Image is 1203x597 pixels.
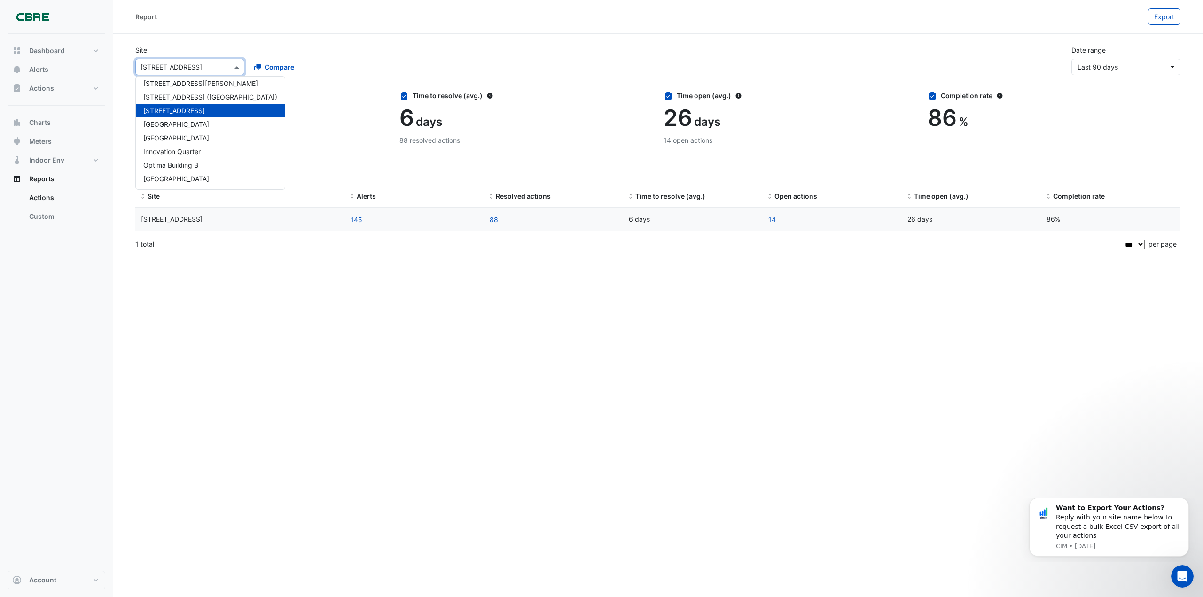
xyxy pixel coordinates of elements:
[136,77,285,189] div: Options List
[29,118,51,127] span: Charts
[399,104,414,132] span: 6
[11,8,54,26] img: Company Logo
[768,214,776,225] a: 14
[1047,191,1175,202] div: Completion (%) = Resolved Actions / (Resolved Actions + Open Actions)
[143,93,277,101] span: [STREET_ADDRESS] ([GEOGRAPHIC_DATA])
[141,215,203,223] span: 990 La Trobe Street
[12,174,22,184] app-icon: Reports
[148,192,160,200] span: Site
[8,79,105,98] button: Actions
[1148,8,1180,25] button: Export
[8,60,105,79] button: Alerts
[1047,214,1175,225] div: 86%
[1071,45,1106,55] label: Date range
[664,91,916,101] div: Time open (avg.)
[29,65,48,74] span: Alerts
[29,155,64,165] span: Indoor Env
[496,192,551,200] span: Resolved actions
[29,46,65,55] span: Dashboard
[143,107,205,115] span: [STREET_ADDRESS]
[1053,192,1105,200] span: Completion rate
[8,571,105,589] button: Account
[41,5,167,42] div: Reply with your site name below to request a bulk Excel CSV export of all your actions
[8,132,105,151] button: Meters
[29,84,54,93] span: Actions
[635,192,705,200] span: Time to resolve (avg.)
[1015,498,1203,562] iframe: Intercom notifications message
[143,147,201,155] span: Innovation Quarter
[8,41,105,60] button: Dashboard
[248,59,300,75] button: Compare
[22,207,105,226] a: Custom
[8,188,105,230] div: Reports
[928,104,957,132] span: 86
[774,192,817,200] span: Open actions
[29,174,55,184] span: Reports
[12,137,22,146] app-icon: Meters
[12,155,22,165] app-icon: Indoor Env
[694,115,720,129] span: days
[399,135,652,145] div: 88 resolved actions
[1071,59,1180,75] button: Last 90 days
[907,214,1036,225] div: 26 days
[489,214,499,225] a: 88
[12,84,22,93] app-icon: Actions
[41,5,167,42] div: Message content
[22,188,105,207] a: Actions
[8,170,105,188] button: Reports
[143,161,198,169] span: Optima Building B
[21,8,36,23] img: Profile image for CIM
[41,44,167,52] p: Message from CIM, sent 1w ago
[914,192,969,200] span: Time open (avg.)
[29,137,52,146] span: Meters
[135,233,1121,256] div: 1 total
[629,214,757,225] div: 6 days
[350,214,363,225] button: 145
[1078,63,1118,71] span: 24 Jun 25 - 22 Sep 25
[8,151,105,170] button: Indoor Env
[1148,240,1177,248] span: per page
[135,12,157,22] div: Report
[399,91,652,101] div: Time to resolve (avg.)
[143,79,258,87] span: [STREET_ADDRESS][PERSON_NAME]
[12,65,22,74] app-icon: Alerts
[41,6,149,13] b: Want to Export Your Actions?
[959,115,969,129] span: %
[29,575,56,585] span: Account
[357,192,376,200] span: Alerts
[664,135,916,145] div: 14 open actions
[143,134,209,142] span: [GEOGRAPHIC_DATA]
[12,118,22,127] app-icon: Charts
[928,91,1180,101] div: Completion rate
[8,113,105,132] button: Charts
[135,45,147,55] label: Site
[1171,565,1194,588] iframe: Intercom live chat
[143,175,209,183] span: [GEOGRAPHIC_DATA]
[143,120,209,128] span: [GEOGRAPHIC_DATA]
[664,104,692,132] span: 26
[12,46,22,55] app-icon: Dashboard
[265,62,294,72] span: Compare
[1154,13,1174,21] span: Export
[416,115,442,129] span: days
